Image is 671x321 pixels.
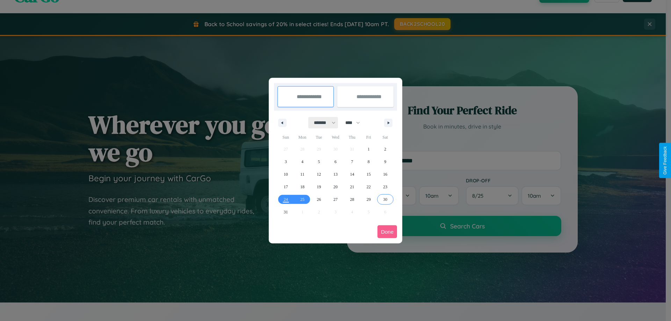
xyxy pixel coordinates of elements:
span: 6 [334,155,337,168]
span: Mon [294,132,310,143]
button: 9 [377,155,394,168]
button: 16 [377,168,394,181]
button: 31 [277,206,294,218]
button: 24 [277,193,294,206]
button: 2 [377,143,394,155]
button: 26 [311,193,327,206]
span: 20 [333,181,338,193]
button: 12 [311,168,327,181]
button: Done [377,225,397,238]
span: Thu [344,132,360,143]
button: 30 [377,193,394,206]
button: 8 [360,155,377,168]
button: 27 [327,193,344,206]
button: 29 [360,193,377,206]
button: 19 [311,181,327,193]
span: 27 [333,193,338,206]
span: 19 [317,181,321,193]
span: 8 [368,155,370,168]
span: 9 [384,155,386,168]
span: 5 [318,155,320,168]
span: 21 [350,181,354,193]
button: 14 [344,168,360,181]
button: 4 [294,155,310,168]
span: 18 [300,181,304,193]
span: 2 [384,143,386,155]
button: 17 [277,181,294,193]
span: Sat [377,132,394,143]
button: 6 [327,155,344,168]
button: 22 [360,181,377,193]
span: 30 [383,193,387,206]
span: 22 [367,181,371,193]
span: 15 [367,168,371,181]
span: 26 [317,193,321,206]
span: 4 [301,155,303,168]
div: Give Feedback [663,146,668,175]
button: 7 [344,155,360,168]
span: 12 [317,168,321,181]
button: 5 [311,155,327,168]
span: 11 [300,168,304,181]
span: 24 [284,193,288,206]
span: 14 [350,168,354,181]
span: 1 [368,143,370,155]
button: 1 [360,143,377,155]
span: 28 [350,193,354,206]
button: 10 [277,168,294,181]
span: 23 [383,181,387,193]
button: 11 [294,168,310,181]
span: 29 [367,193,371,206]
span: 13 [333,168,338,181]
button: 21 [344,181,360,193]
button: 20 [327,181,344,193]
span: 16 [383,168,387,181]
span: 31 [284,206,288,218]
span: 7 [351,155,353,168]
span: 10 [284,168,288,181]
button: 28 [344,193,360,206]
span: 3 [285,155,287,168]
span: Sun [277,132,294,143]
button: 13 [327,168,344,181]
button: 25 [294,193,310,206]
span: Wed [327,132,344,143]
span: 25 [300,193,304,206]
span: Tue [311,132,327,143]
button: 15 [360,168,377,181]
span: 17 [284,181,288,193]
button: 3 [277,155,294,168]
span: Fri [360,132,377,143]
button: 23 [377,181,394,193]
button: 18 [294,181,310,193]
